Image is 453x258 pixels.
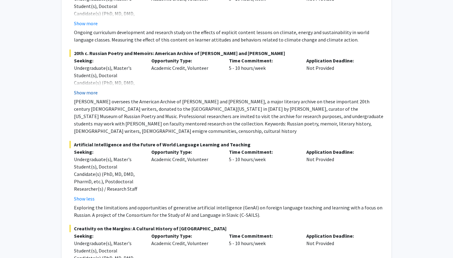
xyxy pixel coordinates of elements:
[74,156,142,193] div: Undergraduate(s), Master's Student(s), Doctoral Candidate(s) (PhD, MD, DMD, PharmD, etc.), Postdo...
[74,195,95,202] button: Show less
[69,141,384,148] span: Artificial Intelligence and the Future of World Language Learning and Teaching
[147,57,224,96] div: Academic Credit, Volunteer
[69,50,384,57] span: 20th c. Russian Poetry and Memoirs: American Archive of [PERSON_NAME] and [PERSON_NAME]
[74,98,384,135] p: [PERSON_NAME] oversees the American Archive of [PERSON_NAME] and [PERSON_NAME], a major literary ...
[74,148,142,156] p: Seeking:
[151,57,219,64] p: Opportunity Type:
[229,148,297,156] p: Time Commitment:
[74,64,142,101] div: Undergraduate(s), Master's Student(s), Doctoral Candidate(s) (PhD, MD, DMD, PharmD, etc.), Postdo...
[74,204,384,219] p: Exploring the limitations and opportunities of generative artificial intelligence (GenAI) on fore...
[74,232,142,240] p: Seeking:
[302,57,379,96] div: Not Provided
[151,232,219,240] p: Opportunity Type:
[306,232,374,240] p: Application Deadline:
[306,148,374,156] p: Application Deadline:
[69,225,384,232] span: Creativity on the Margins: A Cultural History of [GEOGRAPHIC_DATA]
[151,148,219,156] p: Opportunity Type:
[229,232,297,240] p: Time Commitment:
[74,20,98,27] button: Show more
[74,89,98,96] button: Show more
[224,57,302,96] div: 5 - 10 hours/week
[5,230,26,253] iframe: Chat
[74,29,384,43] p: Ongoing curriculum development and research study on the effects of explicit content lessons on c...
[74,57,142,64] p: Seeking:
[147,148,224,202] div: Academic Credit, Volunteer
[229,57,297,64] p: Time Commitment:
[302,148,379,202] div: Not Provided
[306,57,374,64] p: Application Deadline:
[224,148,302,202] div: 5 - 10 hours/week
